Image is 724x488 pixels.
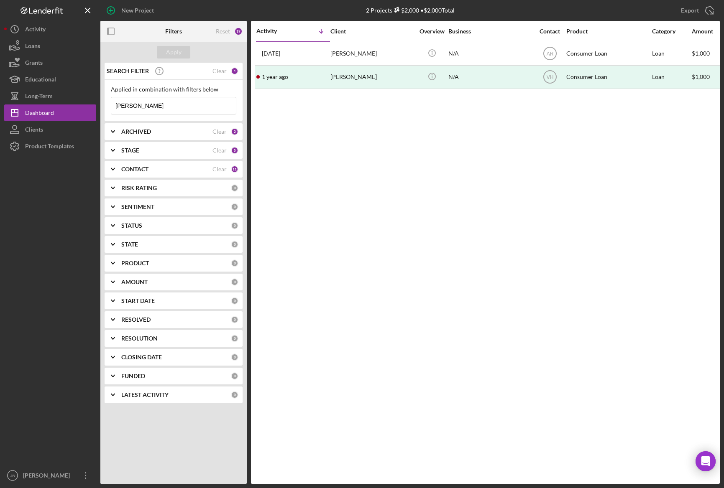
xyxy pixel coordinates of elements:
div: Category [652,28,691,35]
div: Loan [652,66,691,88]
b: CLOSING DATE [121,354,162,361]
div: Clear [212,68,227,74]
div: 0 [231,335,238,342]
b: STATUS [121,222,142,229]
b: PRODUCT [121,260,149,267]
div: Export [681,2,699,19]
b: RESOLVED [121,316,151,323]
b: RISK RATING [121,185,157,191]
div: Applied in combination with filters below [111,86,236,93]
button: Grants [4,54,96,71]
text: AR [546,51,553,57]
text: VH [546,74,553,80]
div: Client [330,28,414,35]
div: 0 [231,222,238,229]
div: $1,000 [692,66,723,88]
div: Clear [212,166,227,173]
div: 11 [231,165,238,173]
span: $1,000 [692,50,710,57]
div: 0 [231,316,238,323]
div: 0 [231,353,238,361]
button: Clients [4,121,96,138]
div: N/A [448,66,532,88]
div: Overview [416,28,448,35]
div: Contact [534,28,565,35]
div: Clear [212,128,227,135]
div: 0 [231,278,238,286]
div: 5 [231,147,238,154]
div: 0 [231,241,238,248]
b: SENTIMENT [121,203,154,210]
div: $2,000 [392,7,419,14]
div: 0 [231,203,238,211]
div: Dashboard [25,104,54,123]
b: CONTACT [121,166,148,173]
div: 0 [231,184,238,192]
div: New Project [121,2,154,19]
div: N/A [448,43,532,65]
div: Product [566,28,650,35]
div: 0 [231,297,238,305]
div: Product Templates [25,138,74,157]
b: START DATE [121,297,155,304]
div: Activity [256,28,293,34]
div: [PERSON_NAME] [330,66,414,88]
div: Clear [212,147,227,154]
div: Clients [25,121,43,140]
div: 19 [234,27,243,36]
div: 0 [231,372,238,380]
b: FUNDED [121,373,145,379]
button: New Project [100,2,162,19]
div: 2 [231,128,238,135]
div: [PERSON_NAME] [21,467,75,486]
div: Reset [216,28,230,35]
div: Business [448,28,532,35]
div: [PERSON_NAME] [330,43,414,65]
b: SEARCH FILTER [107,68,149,74]
div: Long-Term [25,88,53,107]
div: Activity [25,21,46,40]
div: 2 Projects • $2,000 Total [366,7,455,14]
div: Consumer Loan [566,66,650,88]
div: Loan [652,43,691,65]
text: JB [10,473,15,478]
div: Consumer Loan [566,43,650,65]
b: LATEST ACTIVITY [121,391,169,398]
b: STAGE [121,147,139,154]
div: 1 [231,67,238,75]
b: RESOLUTION [121,335,158,342]
button: Export [673,2,720,19]
div: 0 [231,391,238,399]
time: 2024-08-08 21:35 [262,74,288,80]
b: AMOUNT [121,279,148,285]
button: Activity [4,21,96,38]
div: Grants [25,54,43,73]
b: Filters [165,28,182,35]
button: JB[PERSON_NAME] [4,467,96,484]
div: Amount [692,28,723,35]
button: Educational [4,71,96,88]
div: Apply [166,46,182,58]
button: Product Templates [4,138,96,155]
button: Apply [157,46,190,58]
div: 0 [231,259,238,267]
button: Long-Term [4,88,96,104]
div: Loans [25,38,40,56]
b: ARCHIVED [121,128,151,135]
button: Loans [4,38,96,54]
time: 2025-09-09 19:19 [262,50,280,57]
div: Educational [25,71,56,90]
div: Open Intercom Messenger [696,451,716,471]
b: STATE [121,241,138,248]
button: Dashboard [4,104,96,121]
